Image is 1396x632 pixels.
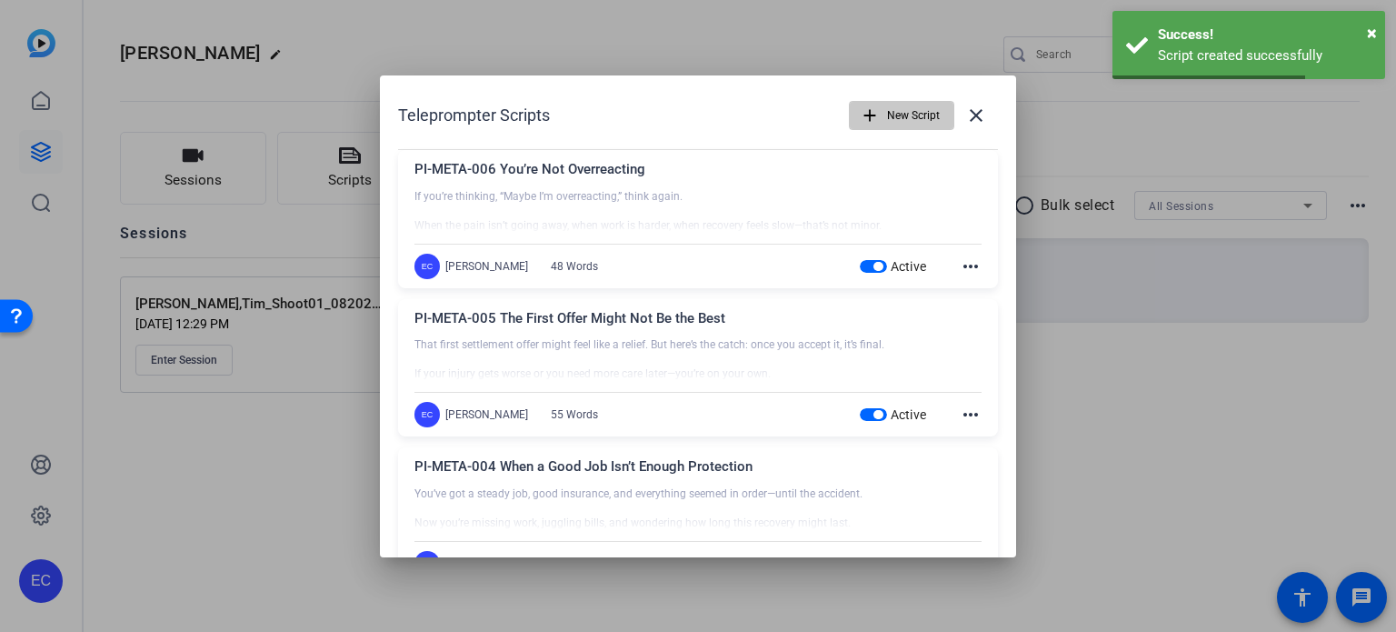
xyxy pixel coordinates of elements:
div: Script created successfully [1158,45,1371,66]
button: New Script [849,101,954,130]
mat-icon: close [965,105,987,126]
div: 51 Words [551,557,598,571]
span: Active [891,557,927,571]
div: [PERSON_NAME] [445,259,528,274]
div: EC [414,551,440,577]
div: [PERSON_NAME] [445,407,528,422]
span: Active [891,407,927,422]
div: 48 Words [551,259,598,274]
mat-icon: more_horiz [960,404,982,426]
mat-icon: add [860,105,880,125]
span: New Script [887,98,940,133]
h1: Teleprompter Scripts [398,105,550,126]
div: PI-META-004 When a Good Job Isn’t Enough Protection [414,456,982,487]
mat-icon: more_horiz [960,553,982,575]
div: 55 Words [551,407,598,422]
div: [PERSON_NAME] [445,557,528,571]
div: PI-META-006 You’re Not Overreacting [414,159,982,189]
button: Close [1367,19,1377,46]
span: × [1367,22,1377,44]
div: PI-META-005 The First Offer Might Not Be the Best [414,308,982,338]
mat-icon: more_horiz [960,256,982,277]
div: EC [414,402,440,427]
span: Active [891,259,927,274]
div: Success! [1158,25,1371,45]
div: EC [414,254,440,279]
